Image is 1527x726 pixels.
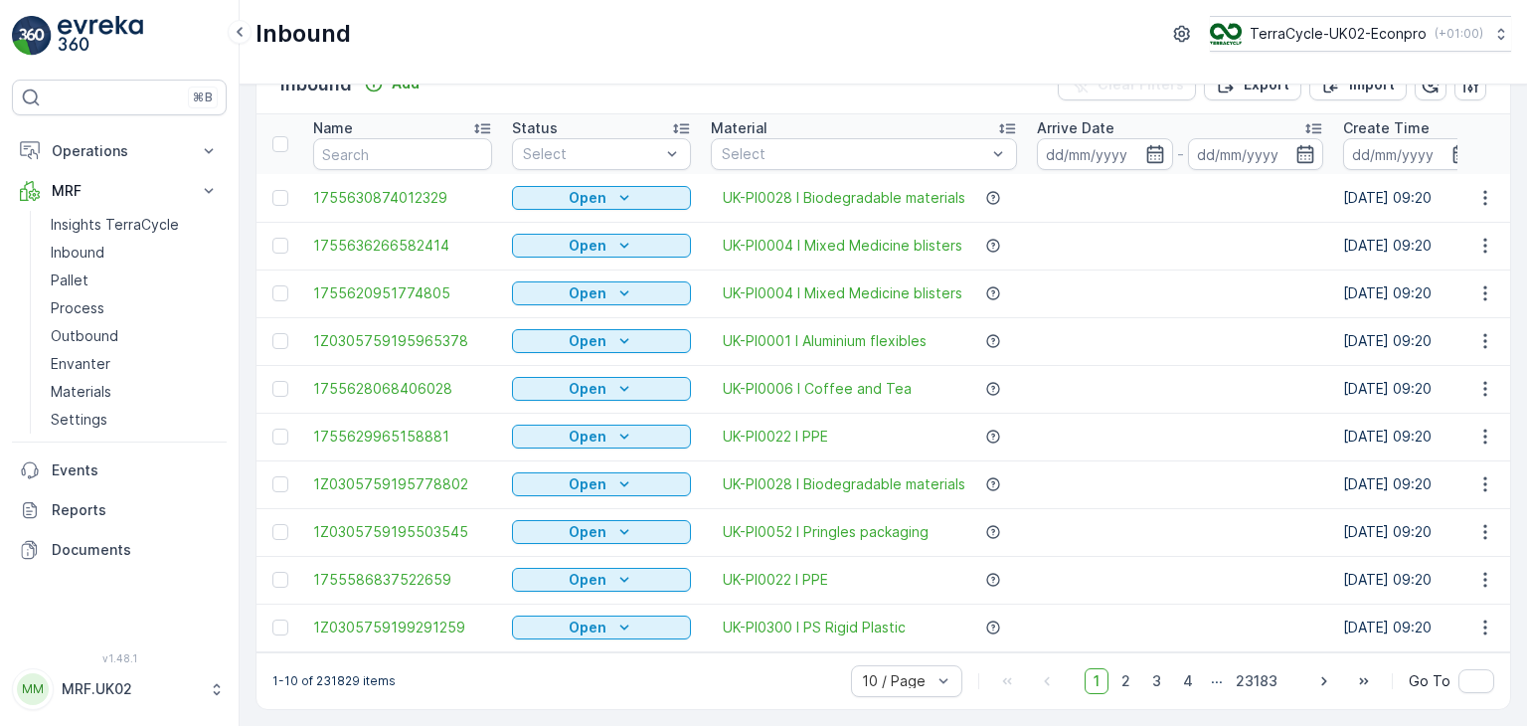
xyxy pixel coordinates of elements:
a: Process [43,294,227,322]
a: UK-PI0004 I Mixed Medicine blisters [723,283,962,303]
button: MMMRF.UK02 [12,668,227,710]
a: 1755586837522659 [313,570,492,590]
div: Toggle Row Selected [272,620,288,635]
span: 1755628068406028 [313,379,492,399]
span: 23183 [1227,668,1286,694]
button: Open [512,281,691,305]
button: Open [512,472,691,496]
p: Insights TerraCycle [51,215,179,235]
p: Envanter [51,354,110,374]
p: TerraCycle-UK02-Econpro [1250,24,1427,44]
p: Open [569,474,606,494]
div: Toggle Row Selected [272,524,288,540]
span: UK-PI0022 I PPE [723,570,828,590]
p: - [1177,142,1184,166]
p: Pallet [51,271,88,290]
a: 1755630874012329 [313,188,492,208]
p: Open [569,283,606,303]
button: Open [512,329,691,353]
p: Open [569,618,606,637]
a: UK-PI0001 I Aluminium flexibles [723,331,927,351]
p: Inbound [51,243,104,263]
a: UK-PI0022 I PPE [723,427,828,447]
p: Operations [52,141,187,161]
div: Toggle Row Selected [272,476,288,492]
p: ... [1211,668,1223,694]
a: Pallet [43,267,227,294]
p: Arrive Date [1037,118,1114,138]
a: Reports [12,490,227,530]
a: Materials [43,378,227,406]
p: ⌘B [193,90,213,105]
a: Insights TerraCycle [43,211,227,239]
p: Name [313,118,353,138]
p: Select [523,144,660,164]
p: Open [569,427,606,447]
button: Operations [12,131,227,171]
a: Documents [12,530,227,570]
div: Toggle Row Selected [272,429,288,445]
p: MRF.UK02 [62,679,199,699]
input: dd/mm/yyyy [1037,138,1173,170]
a: 1755629965158881 [313,427,492,447]
a: 1Z0305759195503545 [313,522,492,542]
input: Search [313,138,492,170]
span: 2 [1112,668,1139,694]
a: 1Z0305759199291259 [313,618,492,637]
p: Inbound [255,18,351,50]
button: TerraCycle-UK02-Econpro(+01:00) [1210,16,1511,52]
div: Toggle Row Selected [272,238,288,254]
a: 1755636266582414 [313,236,492,256]
input: dd/mm/yyyy [1343,138,1479,170]
div: MM [17,673,49,705]
a: Settings [43,406,227,434]
a: Outbound [43,322,227,350]
span: UK-PI0300 I PS Rigid Plastic [723,618,906,637]
p: Process [51,298,104,318]
p: Open [569,236,606,256]
div: Toggle Row Selected [272,285,288,301]
a: UK-PI0006 I Coffee and Tea [723,379,912,399]
a: UK-PI0028 I Biodegradable materials [723,188,965,208]
a: Inbound [43,239,227,267]
p: Open [569,188,606,208]
span: Go To [1409,671,1450,691]
p: Open [569,379,606,399]
p: Materials [51,382,111,402]
a: UK-PI0004 I Mixed Medicine blisters [723,236,962,256]
img: logo [12,16,52,56]
button: Open [512,234,691,258]
p: Open [569,331,606,351]
div: Toggle Row Selected [272,572,288,588]
span: UK-PI0052 I Pringles packaging [723,522,929,542]
a: UK-PI0028 I Biodegradable materials [723,474,965,494]
p: MRF [52,181,187,201]
a: Events [12,451,227,490]
img: terracycle_logo_wKaHoWT.png [1210,23,1242,45]
span: 3 [1143,668,1170,694]
a: 1755620951774805 [313,283,492,303]
button: Open [512,186,691,210]
button: MRF [12,171,227,211]
button: Open [512,568,691,592]
a: 1Z0305759195778802 [313,474,492,494]
p: Create Time [1343,118,1430,138]
button: Open [512,520,691,544]
p: Status [512,118,558,138]
p: Settings [51,410,107,430]
a: Envanter [43,350,227,378]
